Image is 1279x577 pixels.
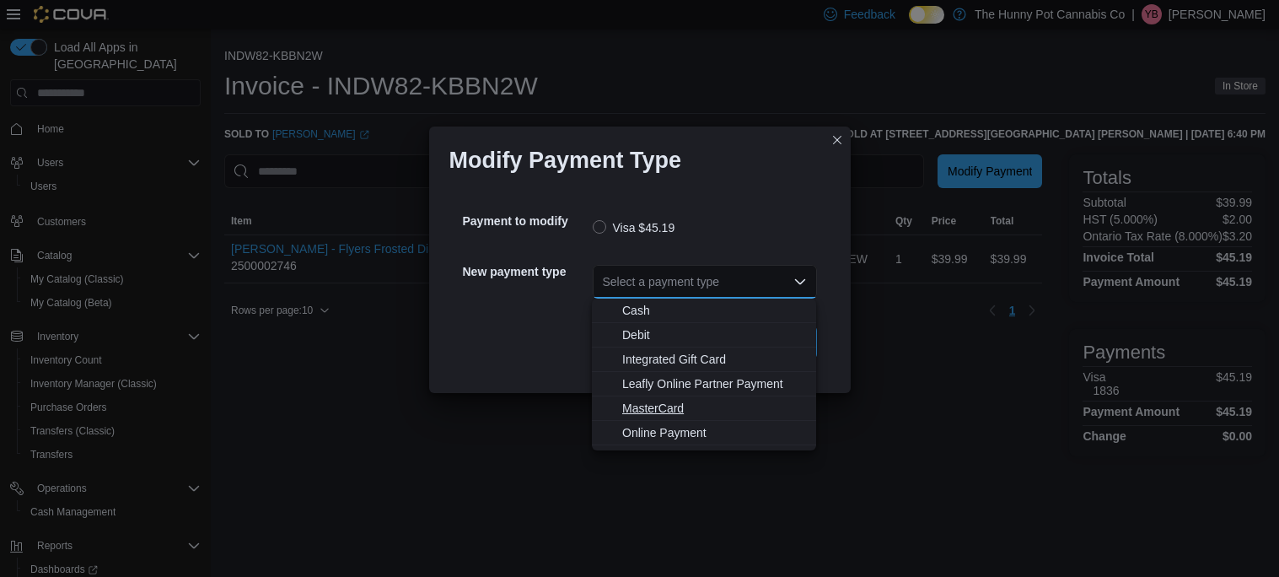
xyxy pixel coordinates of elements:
[592,323,816,348] button: Debit
[463,204,589,238] h5: Payment to modify
[449,147,682,174] h1: Modify Payment Type
[593,218,675,238] label: Visa $45.19
[592,396,816,421] button: MasterCard
[793,275,807,288] button: Close list of options
[463,255,589,288] h5: New payment type
[622,302,806,319] span: Cash
[622,351,806,368] span: Integrated Gift Card
[603,272,605,292] input: Accessible screen reader label
[622,400,806,417] span: MasterCard
[592,372,816,396] button: Leafly Online Partner Payment
[622,424,806,441] span: Online Payment
[622,375,806,392] span: Leafly Online Partner Payment
[622,326,806,343] span: Debit
[592,299,816,323] button: Cash
[827,130,847,150] button: Closes this modal window
[592,299,816,445] div: Choose from the following options
[592,421,816,445] button: Online Payment
[592,348,816,372] button: Integrated Gift Card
